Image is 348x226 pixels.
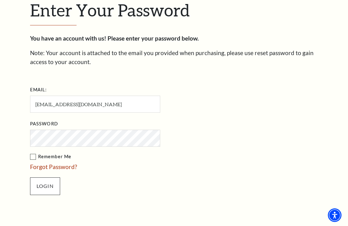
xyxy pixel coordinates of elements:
[30,86,47,94] label: Email:
[108,35,199,42] strong: Please enter your password below.
[30,49,318,66] p: Note: Your account is attached to the email you provided when purchasing, please use reset passwo...
[30,35,106,42] strong: You have an account with us!
[328,208,341,222] div: Accessibility Menu
[30,120,58,128] label: Password
[30,96,160,113] input: Required
[30,153,222,161] label: Remember Me
[30,177,60,195] input: Submit button
[30,163,77,170] a: Forgot Password?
